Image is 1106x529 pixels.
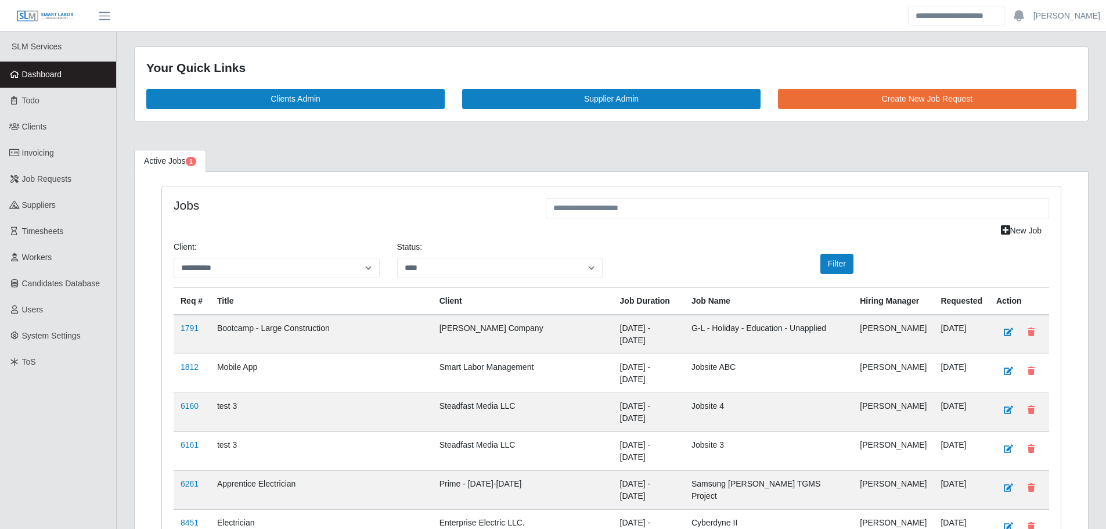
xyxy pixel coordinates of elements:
th: Client [433,287,613,315]
span: Suppliers [22,200,56,210]
th: Title [210,287,433,315]
th: Hiring Manager [853,287,934,315]
td: [DATE] - [DATE] [613,354,685,393]
a: 1791 [181,323,199,333]
a: Active Jobs [134,150,206,172]
td: Mobile App [210,354,433,393]
a: New Job [993,221,1049,241]
a: [PERSON_NAME] [1033,10,1100,22]
td: [DATE] - [DATE] [613,393,685,431]
td: [PERSON_NAME] [853,393,934,431]
span: Dashboard [22,70,62,79]
img: SLM Logo [16,10,74,23]
a: 1812 [181,362,199,372]
span: Invoicing [22,148,54,157]
td: Jobsite 3 [685,431,853,470]
td: test 3 [210,431,433,470]
a: 6261 [181,479,199,488]
td: [DATE] - [DATE] [613,315,685,354]
td: [PERSON_NAME] [853,431,934,470]
a: Supplier Admin [462,89,761,109]
th: Action [989,287,1049,315]
td: Steadfast Media LLC [433,431,613,470]
td: [DATE] - [DATE] [613,470,685,509]
label: Client: [174,241,197,253]
td: [DATE] [934,431,989,470]
td: Smart Labor Management [433,354,613,393]
td: Samsung [PERSON_NAME] TGMS Project [685,470,853,509]
td: [PERSON_NAME] [853,315,934,354]
a: 6160 [181,401,199,411]
th: Job Duration [613,287,685,315]
th: Requested [934,287,989,315]
label: Status: [397,241,423,253]
td: Apprentice Electrician [210,470,433,509]
td: [PERSON_NAME] [853,470,934,509]
span: ToS [22,357,36,366]
span: SLM Services [12,42,62,51]
td: [DATE] [934,354,989,393]
span: Job Requests [22,174,72,183]
a: 6161 [181,440,199,449]
td: Bootcamp - Large Construction [210,315,433,354]
span: Candidates Database [22,279,100,288]
td: [DATE] - [DATE] [613,431,685,470]
td: test 3 [210,393,433,431]
td: [PERSON_NAME] [853,354,934,393]
a: Clients Admin [146,89,445,109]
td: G-L - Holiday - Education - Unapplied [685,315,853,354]
span: Users [22,305,44,314]
span: Timesheets [22,226,64,236]
td: Prime - [DATE]-[DATE] [433,470,613,509]
span: Workers [22,253,52,262]
span: Clients [22,122,47,131]
a: 8451 [181,518,199,527]
td: Steadfast Media LLC [433,393,613,431]
th: Req # [174,287,210,315]
span: Pending Jobs [186,157,196,166]
td: [PERSON_NAME] Company [433,315,613,354]
td: [DATE] [934,393,989,431]
td: [DATE] [934,470,989,509]
input: Search [908,6,1004,26]
span: System Settings [22,331,81,340]
h4: Jobs [174,198,528,213]
span: Todo [22,96,39,105]
button: Filter [820,254,853,274]
div: Your Quick Links [146,59,1076,77]
td: Jobsite ABC [685,354,853,393]
th: Job Name [685,287,853,315]
td: Jobsite 4 [685,393,853,431]
a: Create New Job Request [778,89,1076,109]
td: [DATE] [934,315,989,354]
